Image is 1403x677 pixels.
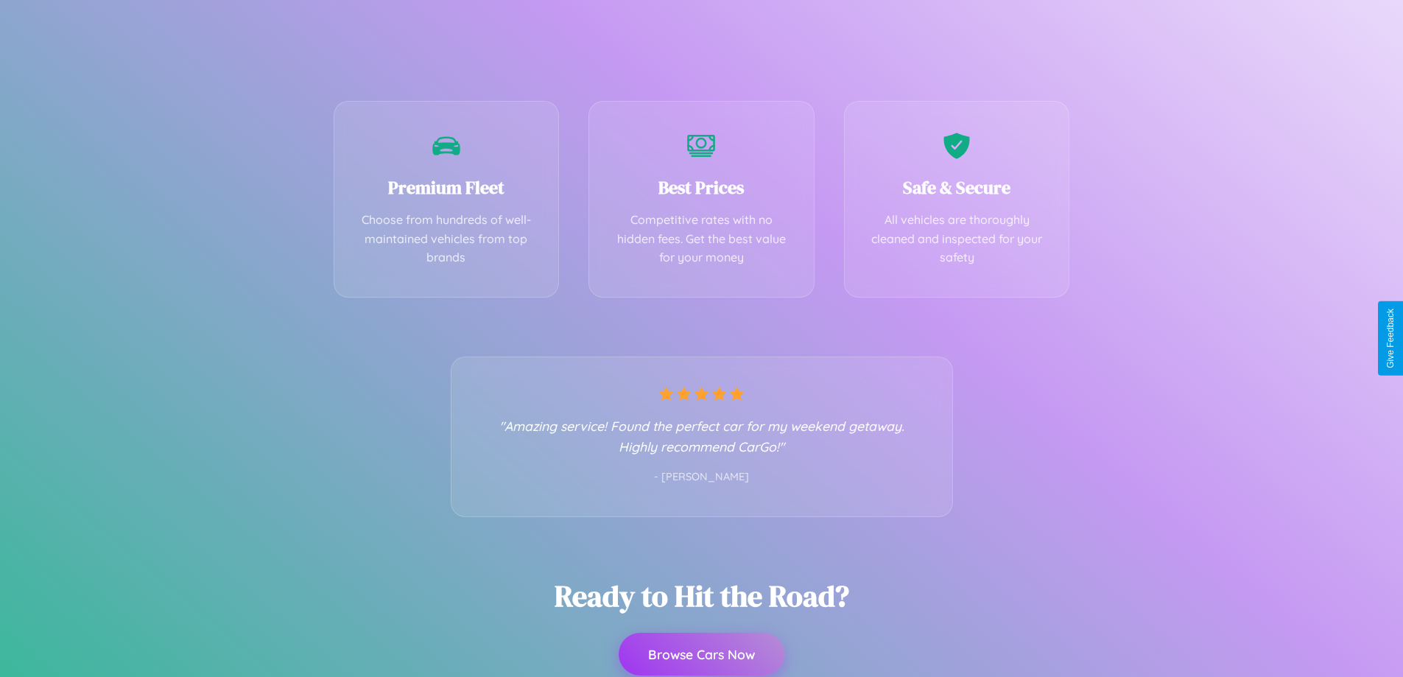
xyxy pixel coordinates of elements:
h3: Premium Fleet [356,175,537,200]
h2: Ready to Hit the Road? [555,576,849,616]
div: Give Feedback [1385,309,1396,368]
p: Competitive rates with no hidden fees. Get the best value for your money [611,211,792,267]
p: - [PERSON_NAME] [481,468,923,487]
p: "Amazing service! Found the perfect car for my weekend getaway. Highly recommend CarGo!" [481,415,923,457]
h3: Safe & Secure [867,175,1047,200]
h3: Best Prices [611,175,792,200]
button: Browse Cars Now [619,633,784,676]
p: Choose from hundreds of well-maintained vehicles from top brands [356,211,537,267]
p: All vehicles are thoroughly cleaned and inspected for your safety [867,211,1047,267]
